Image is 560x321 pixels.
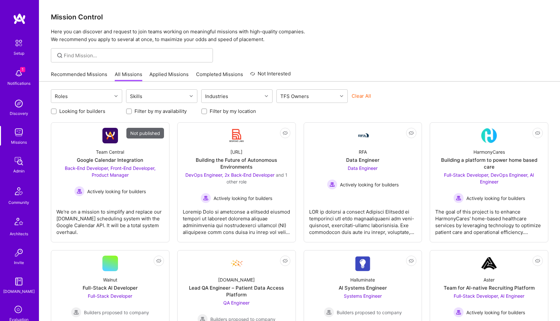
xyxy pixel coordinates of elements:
i: icon EyeClosed [409,258,414,263]
input: Find Mission... [64,52,208,59]
a: Company Logo[URL]Building the Future of Autonomous EnvironmentsDevOps Engineer, 2x Back-End Devel... [183,128,290,237]
div: Halluminate [350,276,375,283]
div: Team for AI-native Recruiting Platform [444,284,535,291]
div: Setup [14,50,24,57]
i: icon Chevron [114,94,118,98]
a: Completed Missions [196,71,243,82]
a: All Missions [115,71,142,82]
div: Loremip Dolo si ametconse a elitsedd eiusmod tempori ut laboreet dolorema aliquae adminimvenia qu... [183,203,290,236]
i: icon EyeClosed [535,258,540,263]
span: Full-Stack Developer, AI Engineer [454,293,524,299]
div: The goal of this project is to enhance HarmonyCares' home-based healthcare services by leveraging... [435,203,543,236]
div: LOR ip dolorsi a consect Adipisci Elitsedd ei temporinci utl etdo magnaaliquaeni adm veni-quisnos... [309,203,417,236]
div: We're on a mission to simplify and replace our [DOMAIN_NAME] scheduling system with the Google Ca... [56,203,164,236]
i: icon EyeClosed [409,130,414,136]
div: Community [8,199,29,206]
img: Invite [12,246,25,259]
div: Discovery [10,110,28,117]
label: Filter by my location [210,108,256,115]
div: Missions [11,139,27,146]
img: teamwork [12,126,25,139]
button: Clear All [352,93,371,99]
span: Systems Engineer [344,293,382,299]
span: Builders proposed to company [337,309,402,316]
div: AI Systems Engineer [339,284,387,291]
div: Team Central [96,149,124,155]
img: Architects [11,215,27,230]
a: Company LogoRFAData EngineerData Engineer Actively looking for buildersActively looking for build... [309,128,417,237]
div: Data Engineer [346,157,379,163]
span: Actively looking for builders [87,188,146,195]
label: Filter by my availability [134,108,187,115]
div: Walnut [103,276,117,283]
h3: Mission Control [51,13,548,21]
img: admin teamwork [12,155,25,168]
div: [DOMAIN_NAME] [3,288,35,295]
div: Not published [126,128,164,138]
i: icon EyeClosed [156,258,161,263]
img: bell [12,67,25,80]
div: Architects [10,230,28,237]
img: discovery [12,97,25,110]
img: setup [12,36,26,50]
div: Notifications [7,80,30,87]
div: Roles [53,92,69,101]
p: Here you can discover and request to join teams working on meaningful missions with high-quality ... [51,28,548,43]
span: Full-Stack Developer [88,293,132,299]
i: icon Chevron [190,94,193,98]
img: guide book [12,275,25,288]
i: icon SearchGrey [56,52,64,59]
div: [URL] [230,149,242,155]
span: Actively looking for builders [466,195,525,202]
img: logo [13,13,26,25]
img: Actively looking for builders [201,193,211,203]
img: Company Logo [229,128,244,143]
div: Lead QA Engineer – Patient Data Access Platform [183,284,290,298]
div: [DOMAIN_NAME] [218,276,255,283]
div: RFA [359,149,367,155]
label: Looking for builders [59,108,105,115]
i: icon EyeClosed [283,130,288,136]
img: Company Logo [102,128,118,143]
div: Google Calendar Integration [77,157,143,163]
div: Admin [13,168,25,174]
img: Actively looking for builders [453,193,464,203]
i: icon SelectionTeam [13,304,25,316]
img: Actively looking for builders [453,307,464,317]
a: Recommended Missions [51,71,107,82]
span: Data Engineer [348,165,378,171]
div: Building the Future of Autonomous Environments [183,157,290,170]
span: QA Engineer [223,300,250,305]
a: Company LogoHarmonyCaresBuilding a platform to power home based careFull-Stack Developer, DevOps ... [435,128,543,237]
span: Builders proposed to company [84,309,149,316]
img: Builders proposed to company [71,307,81,317]
img: Community [11,183,27,199]
i: icon Chevron [265,94,268,98]
span: DevOps Engineer, 2x Back-End Developer [185,172,274,178]
img: Actively looking for builders [327,179,337,190]
div: Building a platform to power home based care [435,157,543,170]
i: icon EyeClosed [535,130,540,136]
span: Back-End Developer, Front-End Developer, Product Manager [65,165,156,178]
img: Company Logo [355,256,370,271]
i: icon Chevron [340,94,343,98]
a: Applied Missions [149,71,189,82]
a: Not publishedCompany LogoTeam CentralGoogle Calendar IntegrationBack-End Developer, Front-End Dev... [56,128,164,237]
img: Company Logo [229,256,244,271]
img: Actively looking for builders [74,186,85,196]
img: Builders proposed to company [324,307,334,317]
img: Company Logo [355,132,370,139]
div: Invite [14,259,24,266]
div: Industries [204,92,230,101]
img: Company Logo [481,256,497,271]
div: TFS Owners [279,92,310,101]
a: Not Interested [250,70,291,82]
span: Full-Stack Developer, DevOps Engineer, AI Engineer [444,172,534,184]
div: HarmonyCares [473,149,505,155]
span: 1 [20,67,25,72]
img: Company Logo [481,128,497,143]
i: icon EyeClosed [283,258,288,263]
div: Skills [128,92,144,101]
span: Actively looking for builders [340,181,399,188]
div: Full-Stack AI Developer [83,284,138,291]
